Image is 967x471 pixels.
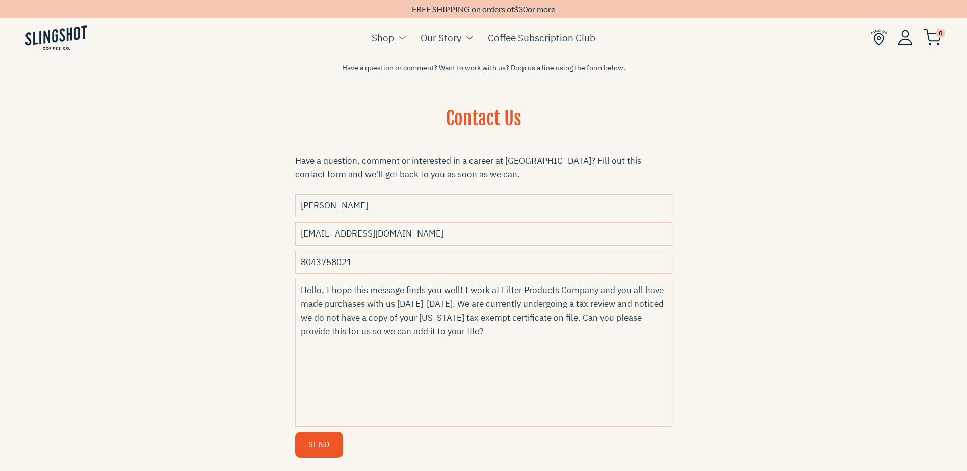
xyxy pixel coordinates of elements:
button: Send [295,432,343,458]
img: cart [923,29,942,46]
input: Phone [295,251,672,274]
input: Email [295,222,672,245]
input: Name [295,194,672,217]
div: Have a question, comment or interested in a career at [GEOGRAPHIC_DATA]? Fill out this contact fo... [295,154,672,181]
h1: Contact Us [295,106,672,144]
img: Find Us [871,29,887,46]
a: 0 [923,31,942,43]
span: 30 [518,4,528,14]
a: Coffee Subscription Club [488,30,595,45]
span: $ [514,4,518,14]
p: Have a question or comment? Want to work with us? Drop us a line using the form below. [295,63,672,73]
span: 0 [936,29,945,38]
a: Shop [372,30,394,45]
img: Account [898,30,913,45]
a: Our Story [421,30,461,45]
